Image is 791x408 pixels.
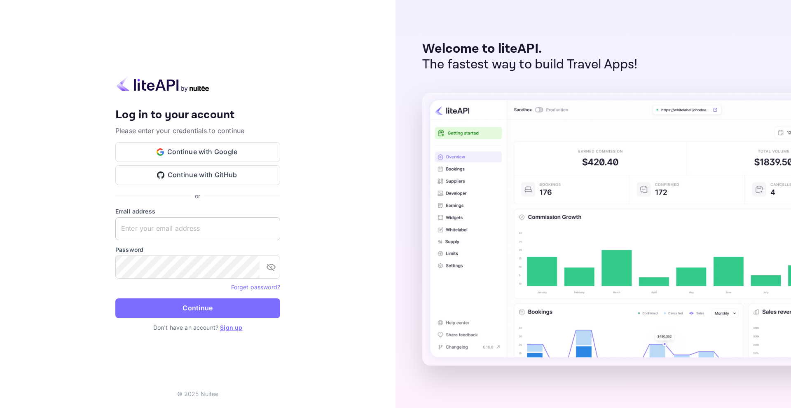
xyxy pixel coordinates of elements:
[115,217,280,240] input: Enter your email address
[422,41,638,57] p: Welcome to liteAPI.
[115,126,280,136] p: Please enter your credentials to continue
[177,389,219,398] p: © 2025 Nuitee
[115,76,210,92] img: liteapi
[115,165,280,185] button: Continue with GitHub
[115,207,280,216] label: Email address
[231,284,280,291] a: Forget password?
[231,283,280,291] a: Forget password?
[115,142,280,162] button: Continue with Google
[115,323,280,332] p: Don't have an account?
[115,298,280,318] button: Continue
[115,108,280,122] h4: Log in to your account
[220,324,242,331] a: Sign up
[263,259,279,275] button: toggle password visibility
[195,192,200,200] p: or
[115,245,280,254] label: Password
[422,57,638,73] p: The fastest way to build Travel Apps!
